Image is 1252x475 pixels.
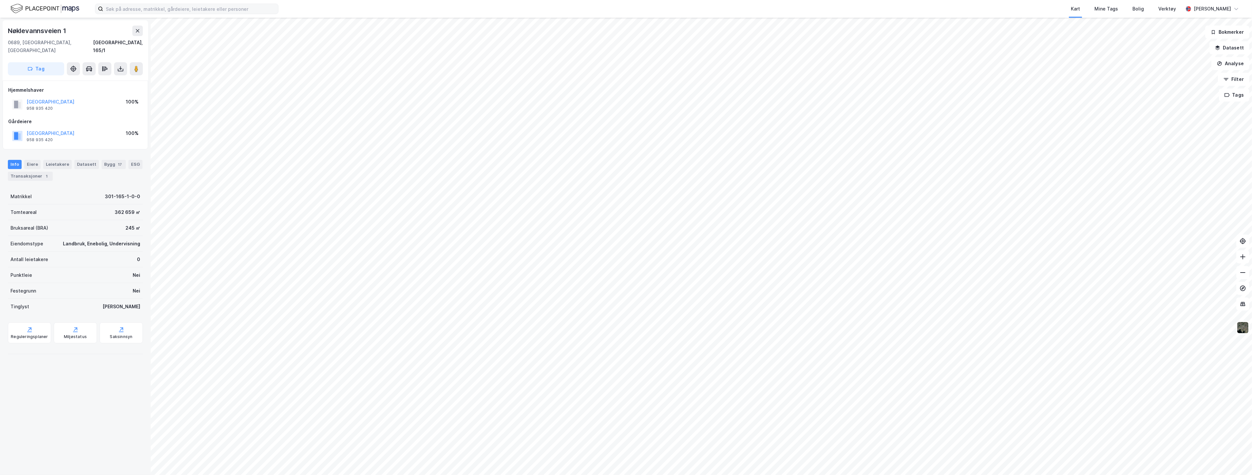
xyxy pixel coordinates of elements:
[10,208,37,216] div: Tomteareal
[126,98,139,106] div: 100%
[10,193,32,200] div: Matrikkel
[93,39,143,54] div: [GEOGRAPHIC_DATA], 165/1
[103,4,278,14] input: Søk på adresse, matrikkel, gårdeiere, leietakere eller personer
[10,287,36,295] div: Festegrunn
[1094,5,1118,13] div: Mine Tags
[8,39,93,54] div: 0689, [GEOGRAPHIC_DATA], [GEOGRAPHIC_DATA]
[110,334,133,339] div: Saksinnsyn
[1219,444,1252,475] div: Kontrollprogram for chat
[24,160,41,169] div: Eiere
[126,129,139,137] div: 100%
[1071,5,1080,13] div: Kart
[133,287,140,295] div: Nei
[8,160,22,169] div: Info
[1211,57,1249,70] button: Analyse
[125,224,140,232] div: 245 ㎡
[115,208,140,216] div: 362 659 ㎡
[8,86,142,94] div: Hjemmelshaver
[137,256,140,263] div: 0
[8,172,53,181] div: Transaksjoner
[1218,73,1249,86] button: Filter
[44,173,50,180] div: 1
[1219,88,1249,102] button: Tags
[1205,26,1249,39] button: Bokmerker
[1194,5,1231,13] div: [PERSON_NAME]
[8,62,64,75] button: Tag
[128,160,142,169] div: ESG
[43,160,72,169] div: Leietakere
[10,240,43,248] div: Eiendomstype
[27,106,53,111] div: 958 935 420
[11,334,48,339] div: Reguleringsplaner
[10,303,29,311] div: Tinglyst
[1209,41,1249,54] button: Datasett
[10,256,48,263] div: Antall leietakere
[64,334,87,339] div: Miljøstatus
[133,271,140,279] div: Nei
[1158,5,1176,13] div: Verktøy
[74,160,99,169] div: Datasett
[1237,321,1249,334] img: 9k=
[1132,5,1144,13] div: Bolig
[102,160,126,169] div: Bygg
[27,137,53,142] div: 958 935 420
[10,224,48,232] div: Bruksareal (BRA)
[103,303,140,311] div: [PERSON_NAME]
[8,26,67,36] div: Nøklevannsveien 1
[1219,444,1252,475] iframe: Chat Widget
[10,271,32,279] div: Punktleie
[63,240,140,248] div: Landbruk, Enebolig, Undervisning
[117,161,123,168] div: 17
[10,3,79,14] img: logo.f888ab2527a4732fd821a326f86c7f29.svg
[8,118,142,125] div: Gårdeiere
[105,193,140,200] div: 301-165-1-0-0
